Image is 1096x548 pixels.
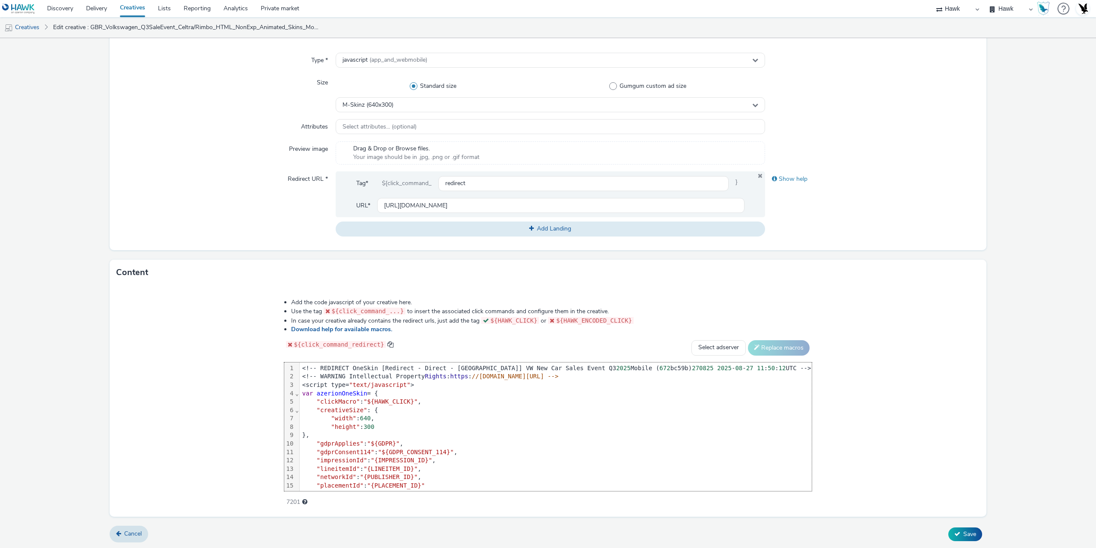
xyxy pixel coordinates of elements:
[363,398,417,405] span: "${HAWK_CLICK}"
[1076,2,1089,15] img: Account UK
[729,176,745,191] span: }
[284,448,295,457] div: 11
[300,414,812,423] div: : ,
[300,372,812,381] div: <!-- WARNING Intellectual Property : :
[349,381,410,388] span: "text/javascript"
[300,465,812,473] div: : ,
[284,398,295,406] div: 5
[420,82,456,90] span: Standard size
[294,341,384,348] span: ${click_command_redirect}
[286,141,331,153] label: Preview image
[300,490,812,499] div: };
[4,24,13,32] img: mobile
[659,365,670,371] span: 672
[748,340,810,356] button: Replace macros
[317,440,364,447] span: "gdprApplies"
[284,414,295,423] div: 7
[363,423,374,430] span: 300
[302,390,313,397] span: var
[291,307,812,316] li: Use the tag to insert the associated click commands and configure them in the creative.
[291,316,812,325] li: In case your creative already contains the redirect urls, just add the tag or
[746,365,753,371] span: 27
[308,53,331,65] label: Type *
[317,398,360,405] span: "clickMacro"
[336,222,765,236] button: Add Landing
[300,398,812,406] div: : ,
[300,482,812,490] div: :
[300,473,812,482] div: : ,
[425,373,447,380] span: Rights
[367,482,425,489] span: "{PLACEMENT_ID}"
[300,456,812,465] div: : ,
[302,498,307,506] div: Maximum recommended length: 3000 characters.
[124,530,142,538] span: Cancel
[284,482,295,490] div: 15
[284,372,295,381] div: 2
[116,266,148,279] h3: Content
[284,490,295,499] div: 16
[317,449,375,455] span: "gdprConsent114"
[387,341,393,347] span: copy to clipboard
[284,473,295,482] div: 14
[284,431,295,440] div: 9
[317,390,367,397] span: azerionOneSkin
[284,423,295,431] div: 8
[1037,2,1050,15] img: Hawk Academy
[300,440,812,448] div: : ,
[619,82,686,90] span: Gumgum custom ad size
[317,473,357,480] span: "networkId"
[377,198,745,213] input: url...
[331,423,360,430] span: "height"
[291,325,396,333] a: Download help for available macros.
[300,431,812,440] div: },
[353,153,479,162] span: Your image should be in .jpg, .png or .gif format
[286,498,300,506] span: 7201
[363,465,417,472] span: "{LINEITEM_ID}"
[284,364,295,373] div: 1
[284,440,295,448] div: 10
[331,415,356,422] span: "width"
[317,482,364,489] span: "placementId"
[284,456,295,465] div: 12
[948,527,982,541] button: Save
[342,57,427,64] span: javascript
[692,365,714,371] span: 270825
[313,75,331,87] label: Size
[450,373,468,380] span: https
[472,373,558,380] span: //[DOMAIN_NAME][URL] -->
[1037,2,1053,15] a: Hawk Academy
[491,317,538,324] span: ${HAWK_CLICK}
[332,308,404,314] span: ${click_command_...}
[317,465,360,472] span: "lineitemId"
[342,123,417,131] span: Select attributes... (optional)
[284,171,331,183] label: Redirect URL *
[300,364,812,373] div: <!-- REDIRECT OneSkin [Redirect - Direct - [GEOGRAPHIC_DATA]] VW New Car Sales Event Q3 Mobile ( ...
[295,407,299,413] span: Fold line
[375,176,438,191] div: ${click_command_
[353,144,479,153] span: Drag & Drop or Browse files.
[284,465,295,473] div: 13
[291,298,812,307] li: Add the code javascript of your creative here.
[768,365,775,371] span: 50
[342,102,393,109] span: M-Skinz (640x300)
[367,440,400,447] span: "${GDPR}"
[717,365,732,371] span: 2025
[735,365,742,371] span: 08
[556,317,632,324] span: ${HAWK_ENCODED_CLICK}
[300,381,812,389] div: <script type= >
[295,390,299,397] span: Fold line
[49,17,323,38] a: Edit creative : GBR_Volkswagen_Q3SaleEvent_Celtra/Rimbo_HTML_NonExp_Animated_Skins_Mobile_[PHONE_...
[317,407,367,413] span: "creativeSize"
[284,406,295,415] div: 6
[284,389,295,398] div: 4
[360,473,418,480] span: "{PUBLISHER_ID}"
[779,365,786,371] span: 12
[765,171,980,187] div: Show help
[360,415,371,422] span: 640
[378,449,454,455] span: "${GDPR_CONSENT_114}"
[371,457,432,464] span: "{IMPRESSION_ID}"
[300,448,812,457] div: : ,
[300,423,812,431] div: :
[757,365,764,371] span: 11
